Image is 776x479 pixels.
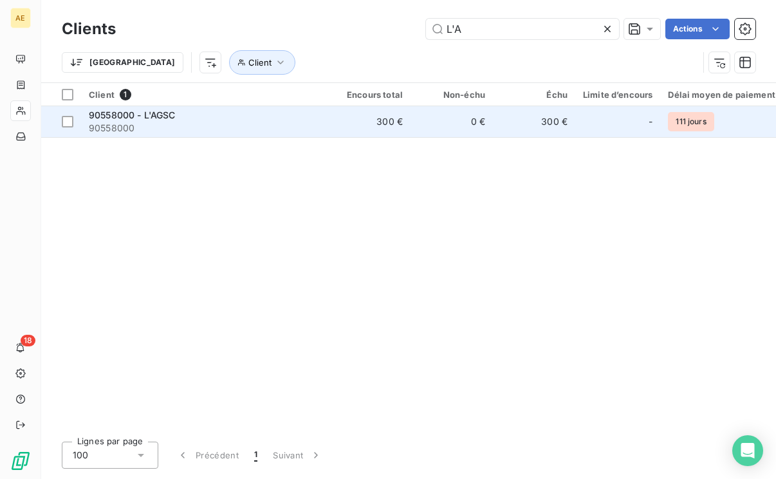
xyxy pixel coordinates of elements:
div: Limite d’encours [583,89,652,100]
span: 111 jours [668,112,714,131]
img: Logo LeanPay [10,451,31,471]
span: 90558000 - L'AGSC [89,109,176,120]
span: 100 [73,449,88,462]
td: 300 € [328,106,411,137]
h3: Clients [62,17,116,41]
button: [GEOGRAPHIC_DATA] [62,52,183,73]
input: Rechercher [426,19,619,39]
span: Client [89,89,115,100]
span: - [649,115,652,128]
span: 1 [254,449,257,462]
div: AE [10,8,31,28]
div: Échu [501,89,568,100]
button: Actions [665,19,730,39]
td: 0 € [411,106,493,137]
div: Encours total [336,89,403,100]
span: 90558000 [89,122,320,135]
td: 300 € [493,106,575,137]
button: Client [229,50,295,75]
div: Non-échu [418,89,485,100]
button: 1 [246,442,265,469]
button: Précédent [169,442,246,469]
div: Open Intercom Messenger [732,435,763,466]
button: Suivant [265,442,330,469]
span: 1 [120,89,131,100]
span: 18 [21,335,35,346]
span: Client [248,57,272,68]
